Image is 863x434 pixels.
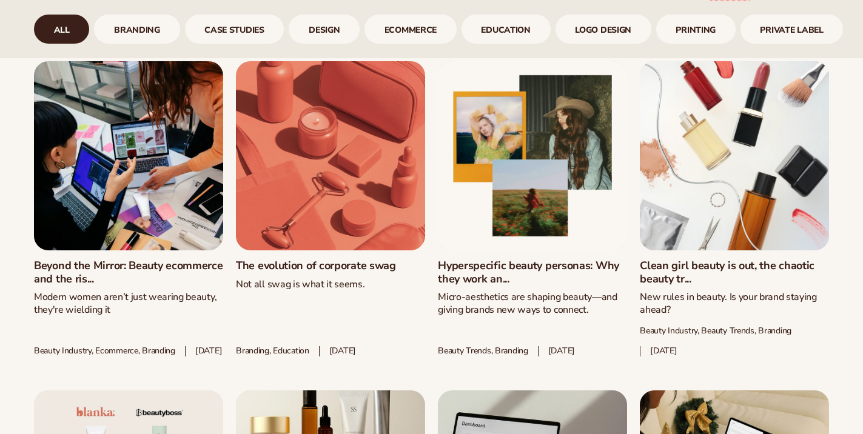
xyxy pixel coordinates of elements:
[289,15,360,44] a: design
[364,15,457,44] div: 5 / 9
[556,15,651,44] a: logo design
[94,15,180,44] a: branding
[462,15,551,44] a: Education
[656,15,736,44] div: 8 / 9
[34,346,175,356] span: Beauty industry, ecommerce, branding
[34,259,223,285] a: Beyond the Mirror: Beauty ecommerce and the ris...
[656,15,736,44] a: printing
[364,15,457,44] a: ecommerce
[34,15,89,44] a: All
[34,15,89,44] div: 1 / 9
[438,346,528,356] span: beauty trends, branding
[185,15,284,44] a: case studies
[740,15,844,44] div: 9 / 9
[740,15,844,44] a: Private Label
[236,346,309,356] span: Branding, Education
[289,15,360,44] div: 4 / 9
[462,15,551,44] div: 6 / 9
[556,15,651,44] div: 7 / 9
[640,259,829,285] a: Clean girl beauty is out, the chaotic beauty tr...
[236,259,425,273] a: The evolution of corporate swag
[94,15,180,44] div: 2 / 9
[185,15,284,44] div: 3 / 9
[438,259,627,285] a: Hyperspecific beauty personas: Why they work an...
